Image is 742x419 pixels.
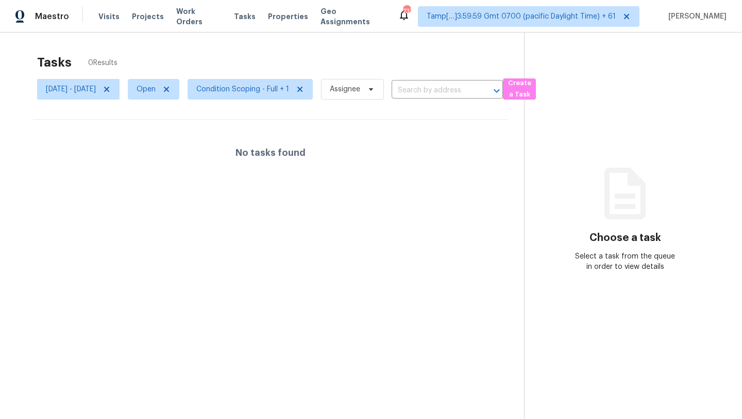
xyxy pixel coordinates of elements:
[403,6,410,17] div: 737
[176,6,222,27] span: Work Orders
[508,77,531,101] span: Create a Task
[196,84,289,94] span: Condition Scoping - Full + 1
[589,233,661,243] h3: Choose a task
[664,11,727,22] span: [PERSON_NAME]
[427,11,616,22] span: Tamp[…]3:59:59 Gmt 0700 (pacific Daylight Time) + 61
[46,84,96,94] span: [DATE] - [DATE]
[392,83,474,99] input: Search by address
[132,11,164,22] span: Projects
[503,78,536,100] button: Create a Task
[268,11,308,22] span: Properties
[98,11,120,22] span: Visits
[235,148,306,158] h4: No tasks found
[321,6,385,27] span: Geo Assignments
[137,84,156,94] span: Open
[88,58,117,68] span: 0 Results
[234,13,256,20] span: Tasks
[330,84,360,94] span: Assignee
[35,11,69,22] span: Maestro
[575,251,676,272] div: Select a task from the queue in order to view details
[37,57,72,68] h2: Tasks
[490,84,504,98] button: Open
